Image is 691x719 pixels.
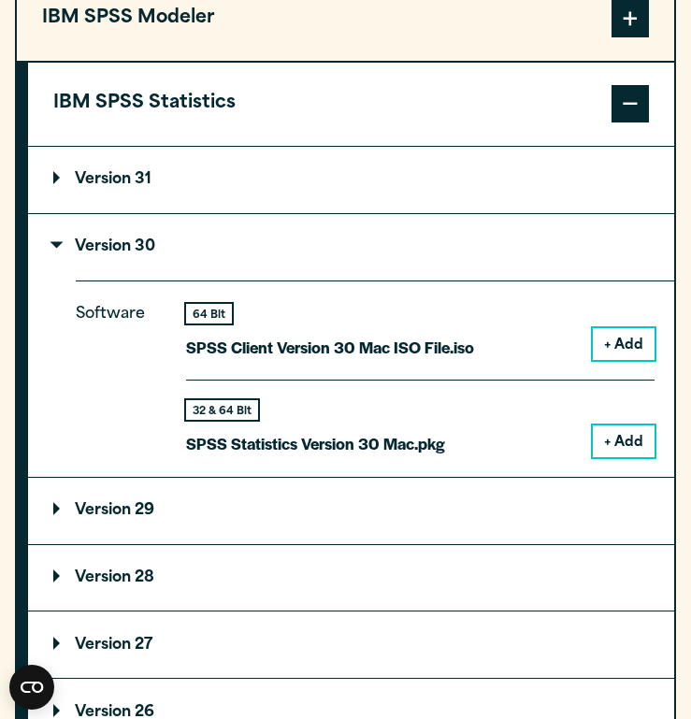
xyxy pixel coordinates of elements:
[53,570,154,585] p: Version 28
[186,430,445,457] p: SPSS Statistics Version 30 Mac.pkg
[53,638,152,653] p: Version 27
[9,665,54,710] div: CookieBot Widget Contents
[593,328,655,360] button: + Add
[28,63,674,146] button: IBM SPSS Statistics
[28,545,674,611] summary: Version 28
[53,503,154,518] p: Version 29
[9,665,54,710] button: Open CMP widget
[53,239,155,254] p: Version 30
[28,147,674,213] summary: Version 31
[28,214,674,280] summary: Version 30
[186,304,232,324] div: 64 Bit
[186,400,258,420] div: 32 & 64 Bit
[186,334,474,361] p: SPSS Client Version 30 Mac ISO File.iso
[9,665,54,710] svg: CookieBot Widget Icon
[593,425,655,457] button: + Add
[28,611,674,678] summary: Version 27
[28,478,674,544] summary: Version 29
[53,172,151,187] p: Version 31
[76,301,160,442] p: Software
